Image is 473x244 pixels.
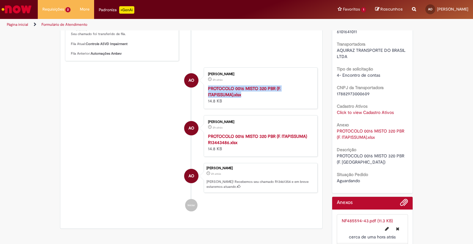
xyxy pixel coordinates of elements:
b: Transportadora [337,41,365,47]
span: AO [189,121,194,136]
button: Adicionar anexos [400,198,408,210]
div: 14.8 KB [208,85,311,104]
li: Aleffe Oliveira [65,163,318,193]
span: Requisições [42,6,64,12]
a: Download de PROTOCOLO 0016 MISTO 320 PBR (F. ITAPISSUMA).xlsx [337,128,406,140]
span: 4- Encontro de contas [337,72,380,78]
b: Anexo [337,122,349,128]
a: Rascunhos [375,7,403,12]
span: 2h atrás [213,126,223,129]
a: PROTOCOLO 0016 MISTO 320 PBR (F. ITAPISSUMA).xlsx [208,86,280,97]
h2: Anexos [337,200,353,206]
span: 2h atrás [211,172,221,176]
span: 6101641011 [337,29,357,34]
time: 29/08/2025 10:09:24 [213,126,223,129]
span: Rascunhos [380,6,403,12]
b: Tipo de solicitação [337,66,373,72]
span: Aguardando [337,178,360,183]
span: More [80,6,89,12]
span: Favoritos [343,6,360,12]
a: NF485594-43.pdf (11.3 KB) [342,218,393,224]
b: Cadastro Ativos [337,103,367,109]
time: 29/08/2025 10:42:54 [349,234,396,240]
div: Aleffe Oliveira [184,121,198,135]
a: Click to view Cadastro Ativos [337,110,394,115]
div: [PERSON_NAME] [208,72,311,76]
span: AO [189,73,194,88]
b: CNPJ da Transportadora [337,85,384,90]
span: cerca de uma hora atrás [349,234,396,240]
div: Aleffe Oliveira [184,73,198,88]
img: ServiceNow [1,3,33,16]
div: [PERSON_NAME] [206,166,314,170]
b: Situação Pedido [337,172,368,177]
button: Excluir NF485594-43.pdf [392,224,403,234]
ul: Trilhas de página [5,19,311,30]
b: Descrição [337,147,356,152]
p: Olá, , Seu chamado foi transferido de fila. Fila Atual: Fila Anterior: [71,27,174,56]
span: PROTOCOLO 0016 MISTO 320 PBR (F. [GEOGRAPHIC_DATA]) [337,153,406,165]
span: 2 [65,7,71,12]
span: [PERSON_NAME] [437,7,468,12]
span: AQUIRAZ TRANSPORTE DO BRASIL LTDA [337,47,407,59]
time: 29/08/2025 10:10:08 [213,78,223,82]
span: 2h atrás [213,78,223,82]
div: 14.8 KB [208,133,311,152]
a: PROTOCOLO 0016 MISTO 320 PBR (F. ITAPISSUMA) R13443486.xlsx [208,133,307,145]
span: AO [428,7,432,11]
span: AO [189,169,194,183]
p: +GenAi [119,6,134,14]
div: Aleffe Oliveira [184,169,198,183]
div: Padroniza [99,6,134,14]
span: 17882973000609 [337,91,370,97]
button: Editar nome de arquivo NF485594-43.pdf [381,224,393,234]
b: Automações Ambev [91,51,122,56]
div: [PERSON_NAME] [208,120,311,124]
span: 1 [361,7,366,12]
a: Página inicial [7,22,28,27]
a: Formulário de Atendimento [41,22,87,27]
p: [PERSON_NAME]! Recebemos seu chamado R13461354 e em breve estaremos atuando. [206,179,314,189]
b: Controle ASVD Impairment [86,42,128,46]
